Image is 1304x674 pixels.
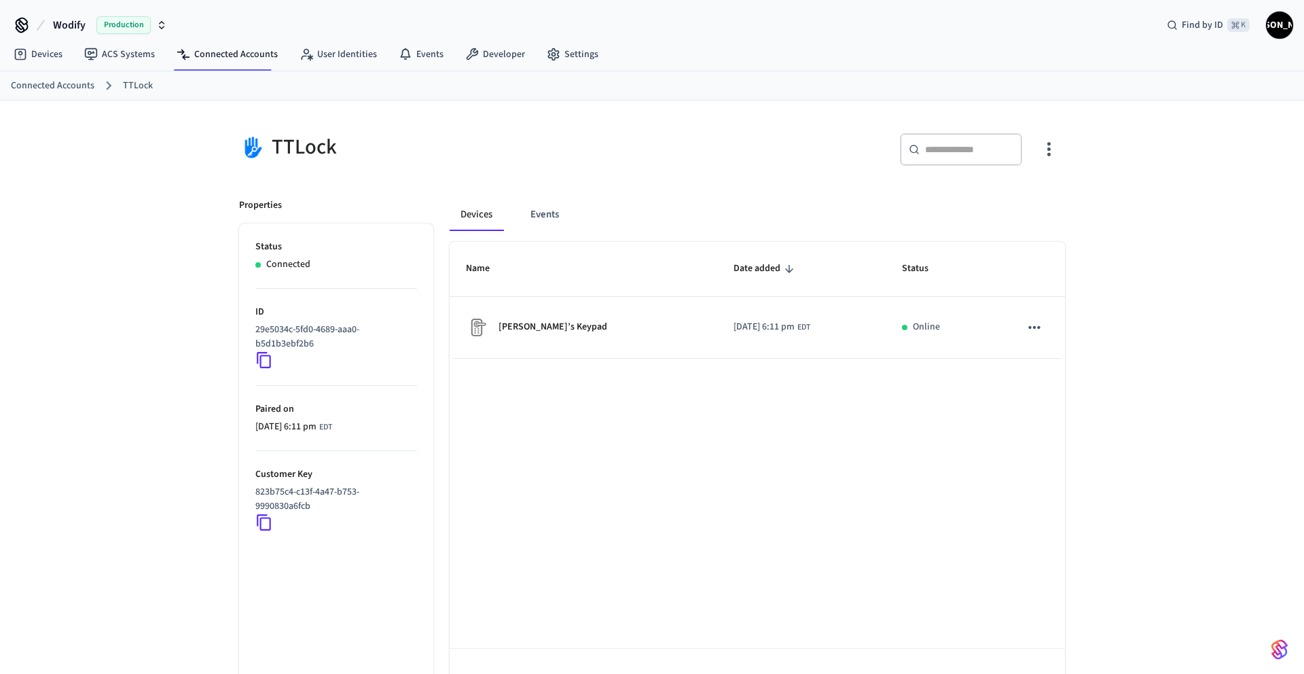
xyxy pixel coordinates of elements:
span: EDT [319,421,332,433]
a: Connected Accounts [166,42,289,67]
span: Date added [733,258,798,279]
span: [DATE] 6:11 pm [255,420,316,434]
span: [PERSON_NAME] [1267,13,1292,37]
p: Properties [239,198,282,213]
button: Events [520,198,570,231]
p: 29e5034c-5fd0-4689-aaa0-b5d1b3ebf2b6 [255,323,412,351]
div: America/New_York [733,320,810,334]
div: Find by ID⌘ K [1156,13,1261,37]
div: connected account tabs [450,198,1065,231]
a: Devices [3,42,73,67]
span: ⌘ K [1227,18,1250,32]
p: Paired on [255,402,417,416]
p: [PERSON_NAME]’s Keypad [499,320,607,334]
img: TTLock Logo, Square [239,133,266,161]
span: Status [902,258,946,279]
span: Wodify [53,17,86,33]
img: Placeholder Lock Image [466,317,488,338]
img: SeamLogoGradient.69752ec5.svg [1271,639,1288,660]
p: ID [255,305,417,319]
a: Connected Accounts [11,79,94,93]
span: Name [466,258,507,279]
p: Online [913,320,940,334]
a: Events [388,42,454,67]
button: Devices [450,198,503,231]
p: Customer Key [255,467,417,482]
a: Developer [454,42,536,67]
div: TTLock [239,133,644,161]
p: Status [255,240,417,254]
p: Connected [266,258,310,272]
a: Settings [536,42,609,67]
div: America/New_York [255,420,332,434]
button: [PERSON_NAME] [1266,12,1293,39]
span: EDT [797,321,810,334]
span: [DATE] 6:11 pm [733,320,795,334]
table: sticky table [450,242,1065,359]
a: ACS Systems [73,42,166,67]
a: User Identities [289,42,388,67]
a: TTLock [123,79,153,93]
span: Production [96,16,151,34]
span: Find by ID [1182,18,1223,32]
p: 823b75c4-c13f-4a47-b753-9990830a6fcb [255,485,412,514]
